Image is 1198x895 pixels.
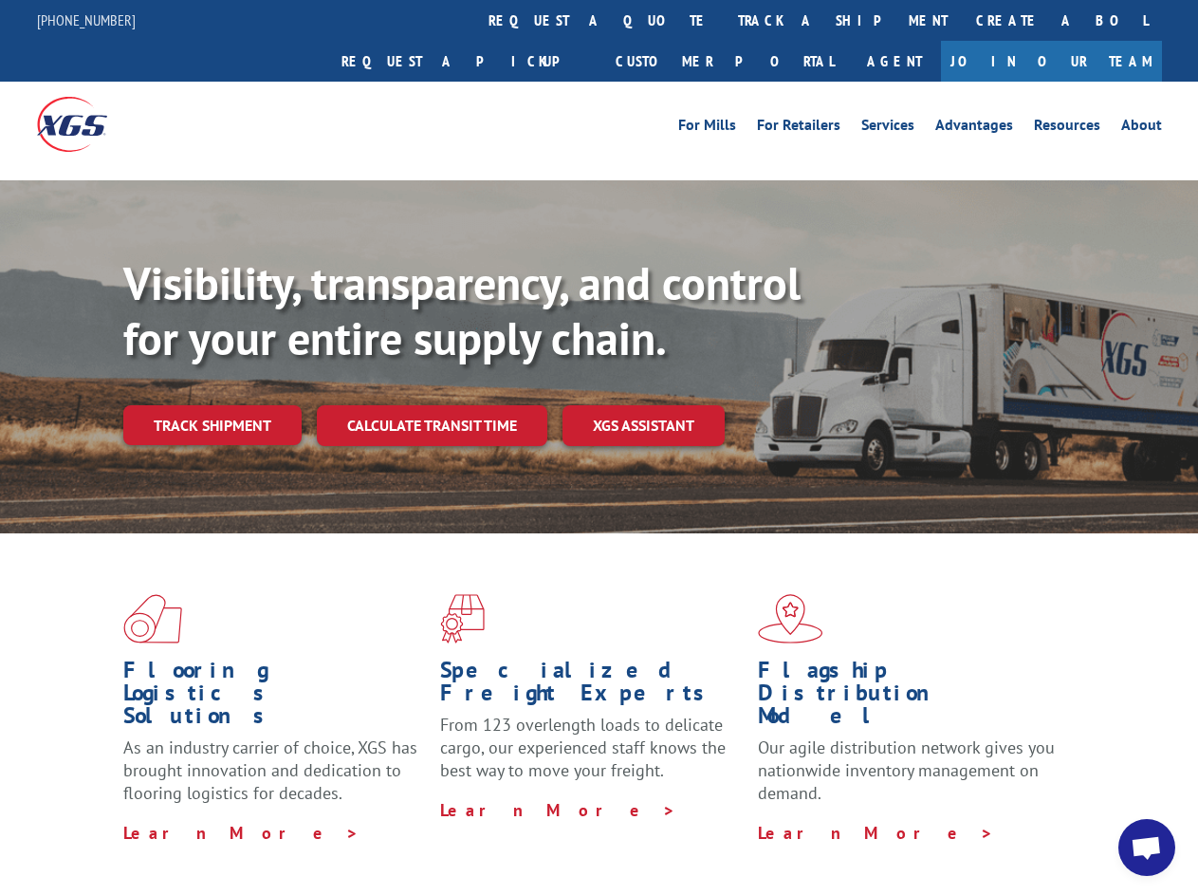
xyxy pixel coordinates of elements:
a: [PHONE_NUMBER] [37,10,136,29]
a: Advantages [935,118,1013,139]
img: xgs-icon-total-supply-chain-intelligence-red [123,594,182,643]
a: Learn More > [440,799,676,821]
a: Customer Portal [601,41,848,82]
span: Our agile distribution network gives you nationwide inventory management on demand. [758,737,1055,804]
a: Learn More > [758,822,994,844]
a: Learn More > [123,822,359,844]
a: For Retailers [757,118,840,139]
b: Visibility, transparency, and control for your entire supply chain. [123,253,801,367]
h1: Flagship Distribution Model [758,659,1060,737]
a: Request a pickup [327,41,601,82]
p: From 123 overlength loads to delicate cargo, our experienced staff knows the best way to move you... [440,714,743,798]
img: xgs-icon-flagship-distribution-model-red [758,594,823,643]
a: Track shipment [123,405,302,445]
div: Open chat [1118,819,1175,876]
h1: Specialized Freight Experts [440,659,743,714]
a: XGS ASSISTANT [562,405,725,446]
a: Services [861,118,914,139]
span: As an industry carrier of choice, XGS has brought innovation and dedication to flooring logistics... [123,737,417,804]
a: For Mills [678,118,736,139]
a: Join Our Team [941,41,1162,82]
a: Resources [1034,118,1100,139]
a: Agent [848,41,941,82]
a: About [1121,118,1162,139]
h1: Flooring Logistics Solutions [123,659,426,737]
a: Calculate transit time [317,405,547,446]
img: xgs-icon-focused-on-flooring-red [440,594,485,643]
